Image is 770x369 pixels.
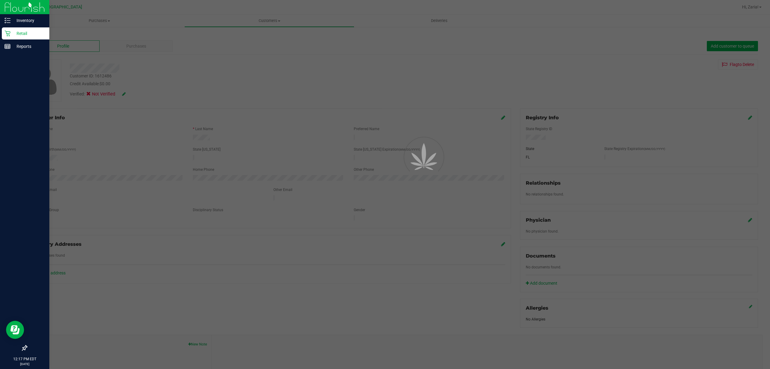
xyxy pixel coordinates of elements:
[11,30,47,37] p: Retail
[5,43,11,49] inline-svg: Reports
[6,321,24,339] iframe: Resource center
[5,30,11,36] inline-svg: Retail
[11,17,47,24] p: Inventory
[5,17,11,23] inline-svg: Inventory
[11,43,47,50] p: Reports
[3,362,47,366] p: [DATE]
[3,356,47,362] p: 12:17 PM EDT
